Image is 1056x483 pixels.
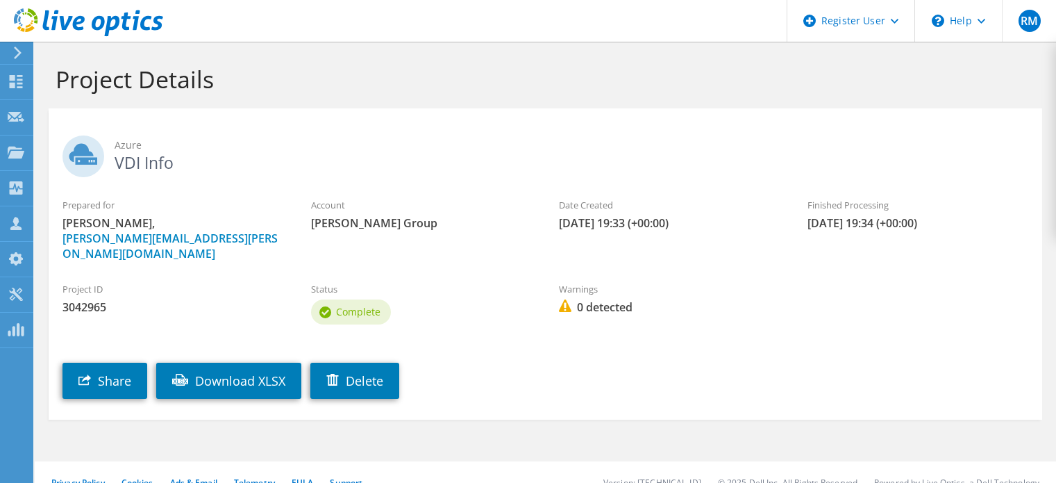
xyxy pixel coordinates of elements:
label: Account [311,198,532,212]
a: Delete [310,363,399,399]
label: Project ID [62,282,283,296]
label: Prepared for [62,198,283,212]
label: Finished Processing [807,198,1028,212]
a: Share [62,363,147,399]
a: Download XLSX [156,363,301,399]
h2: VDI Info [62,136,1028,170]
span: [DATE] 19:33 (+00:00) [559,215,780,231]
span: [PERSON_NAME], [62,215,283,261]
span: 0 detected [559,300,780,315]
span: Complete [336,305,380,318]
label: Date Created [559,198,780,212]
label: Status [311,282,532,296]
h1: Project Details [56,65,1028,94]
span: [PERSON_NAME] Group [311,215,532,231]
label: Warnings [559,282,780,296]
span: 3042965 [62,300,283,315]
span: Azure [115,138,1028,153]
svg: \n [932,15,944,27]
span: [DATE] 19:34 (+00:00) [807,215,1028,231]
a: [PERSON_NAME][EMAIL_ADDRESS][PERSON_NAME][DOMAIN_NAME] [62,231,278,261]
span: RM [1019,10,1041,32]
